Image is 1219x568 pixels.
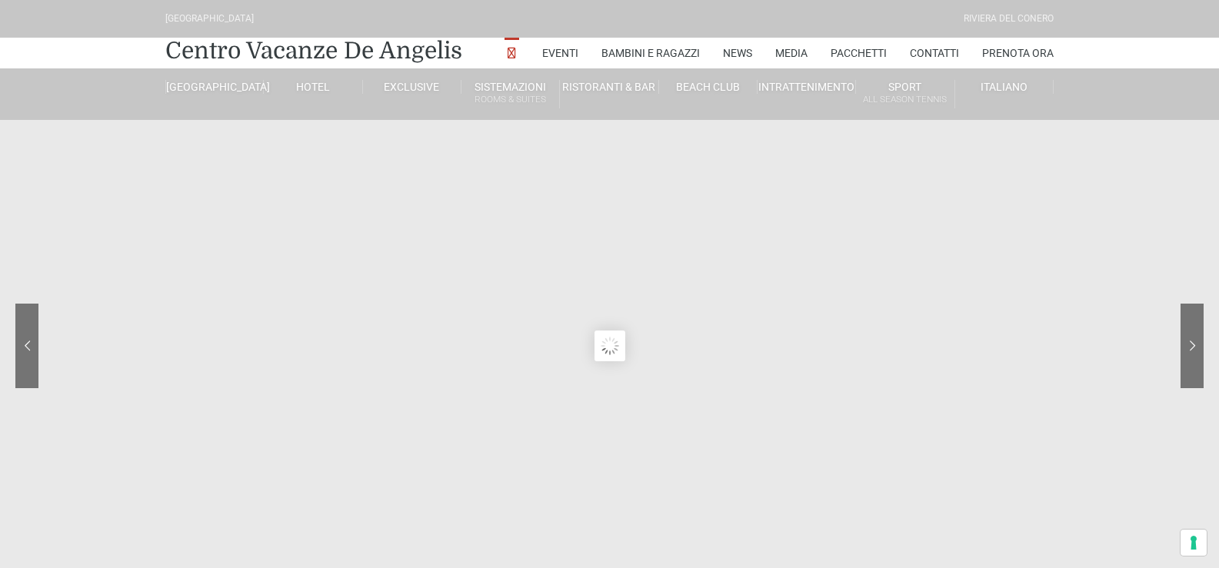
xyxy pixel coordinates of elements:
[775,38,808,68] a: Media
[856,80,954,108] a: SportAll Season Tennis
[831,38,887,68] a: Pacchetti
[165,35,462,66] a: Centro Vacanze De Angelis
[601,38,700,68] a: Bambini e Ragazzi
[12,508,58,554] iframe: Customerly Messenger Launcher
[461,92,559,107] small: Rooms & Suites
[856,92,954,107] small: All Season Tennis
[165,80,264,94] a: [GEOGRAPHIC_DATA]
[981,81,1027,93] span: Italiano
[982,38,1054,68] a: Prenota Ora
[1181,530,1207,556] button: Le tue preferenze relative al consenso per le tecnologie di tracciamento
[542,38,578,68] a: Eventi
[758,80,856,94] a: Intrattenimento
[264,80,362,94] a: Hotel
[659,80,758,94] a: Beach Club
[910,38,959,68] a: Contatti
[560,80,658,94] a: Ristoranti & Bar
[964,12,1054,26] div: Riviera Del Conero
[955,80,1054,94] a: Italiano
[165,12,254,26] div: [GEOGRAPHIC_DATA]
[723,38,752,68] a: News
[461,80,560,108] a: SistemazioniRooms & Suites
[363,80,461,94] a: Exclusive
